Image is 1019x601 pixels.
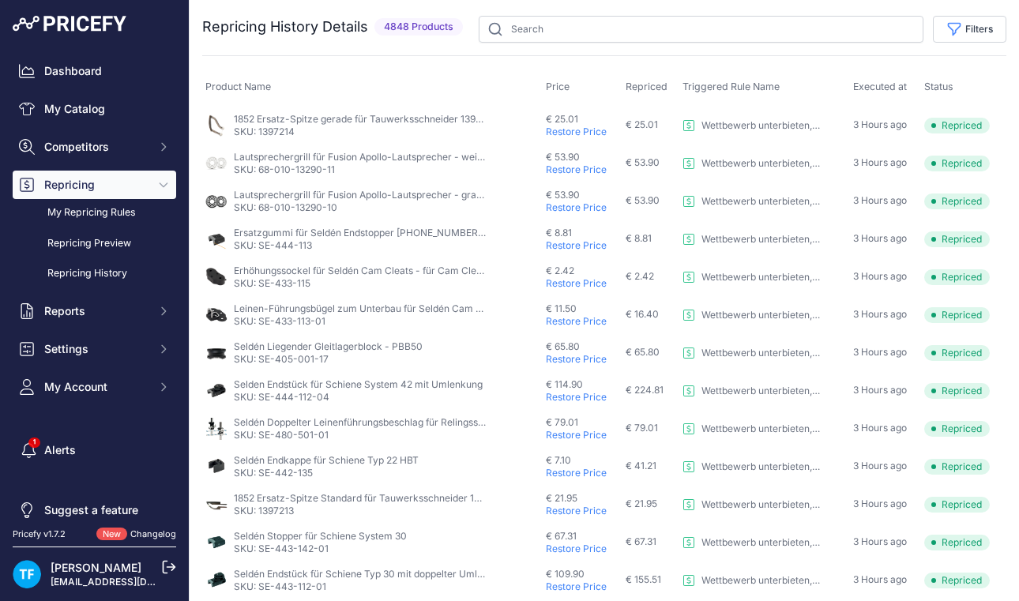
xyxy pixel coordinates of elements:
[626,535,656,547] span: € 67.31
[626,498,657,509] span: € 21.95
[13,95,176,123] a: My Catalog
[13,260,176,287] a: Repricing History
[626,81,667,92] span: Repriced
[234,429,487,441] p: SKU: SE-480-501-01
[924,118,990,133] span: Repriced
[682,347,820,359] a: Wettbewerb unterbieten, dabei 29 % über EK bleiben
[626,270,654,282] span: € 2.42
[853,460,907,471] span: 3 Hours ago
[682,574,820,587] a: Wettbewerb unterbieten, dabei 29 % über EK bleiben
[682,385,820,397] a: Wettbewerb unterbieten, dabei 29 % über EK bleiben
[546,81,570,92] span: Price
[626,573,661,585] span: € 155.51
[853,118,907,130] span: 3 Hours ago
[13,496,176,524] a: Suggest a feature
[546,113,578,126] span: € 25.01
[682,423,820,435] a: Wettbewerb unterbieten, dabei 29 % über EK bleiben
[626,308,659,320] span: € 16.40
[13,230,176,257] a: Repricing Preview
[13,436,176,464] a: Alerts
[682,309,820,321] a: Wettbewerb unterbieten, dabei 29 % über EK bleiben
[13,171,176,199] button: Repricing
[234,265,487,277] p: Erhöhungssockel für Seldén Cam Cleats - für Cam Cleat 27
[44,177,148,193] span: Repricing
[924,81,953,92] span: Status
[546,277,619,290] p: Restore Price
[546,163,619,176] p: Restore Price
[51,576,216,588] a: [EMAIL_ADDRESS][DOMAIN_NAME]
[479,16,923,43] input: Search
[234,340,423,353] p: Seldén Liegender Gleitlagerblock - PBB50
[234,580,487,593] p: SKU: SE-443-112-01
[546,302,577,315] span: € 11.50
[13,373,176,401] button: My Account
[546,265,574,277] span: € 2.42
[924,269,990,285] span: Repriced
[234,353,423,366] p: SKU: SE-405-001-17
[853,422,907,434] span: 3 Hours ago
[701,536,820,549] p: Wettbewerb unterbieten, dabei 29 % über EK bleiben
[13,528,66,541] div: Pricefy v1.7.2
[626,460,656,471] span: € 41.21
[626,384,664,396] span: € 224.81
[546,454,571,467] span: € 7.10
[853,535,907,547] span: 3 Hours ago
[924,573,990,588] span: Repriced
[626,156,660,168] span: € 53.90
[234,239,487,252] p: SKU: SE-444-113
[234,113,487,126] p: 1852 Ersatz-Spitze gerade für Tauwerksschneider 1397210
[546,580,619,593] p: Restore Price
[546,530,577,543] span: € 67.31
[13,199,176,227] a: My Repricing Rules
[44,139,148,155] span: Competitors
[96,528,127,541] span: New
[626,422,658,434] span: € 79.01
[853,573,907,585] span: 3 Hours ago
[853,308,907,320] span: 3 Hours ago
[234,126,487,138] p: SKU: 1397214
[853,384,907,396] span: 3 Hours ago
[234,492,487,505] p: 1852 Ersatz-Spitze Standard für Tauwerksschneider 1397210
[44,303,148,319] span: Reports
[701,157,820,170] p: Wettbewerb unterbieten, dabei 29 % über EK bleiben
[234,568,487,580] p: Seldén Endstück für Schiene Typ 30 mit doppelter Umlenkung für Kontrollleine
[44,379,148,395] span: My Account
[924,345,990,361] span: Repriced
[130,528,176,539] a: Changelog
[234,163,487,176] p: SKU: 68-010-13290-11
[924,231,990,247] span: Repriced
[682,233,820,246] a: Wettbewerb unterbieten, dabei 29 % über EK bleiben
[374,18,463,36] span: 4848 Products
[546,151,580,163] span: € 53.90
[13,133,176,161] button: Competitors
[701,119,820,132] p: Wettbewerb unterbieten, dabei 29 % über EK bleiben
[701,195,820,208] p: Wettbewerb unterbieten, dabei 29 % über EK bleiben
[853,81,907,92] span: Executed at
[13,57,176,524] nav: Sidebar
[682,195,820,208] a: Wettbewerb unterbieten, dabei 29 % über EK bleiben
[13,57,176,85] a: Dashboard
[546,391,619,404] p: Restore Price
[546,568,585,580] span: € 109.90
[546,378,583,391] span: € 114.90
[546,429,619,441] p: Restore Price
[234,189,487,201] p: Lautsprechergrill für Fusion Apollo-Lautsprecher - grau / 6
[234,201,487,214] p: SKU: 68-010-13290-10
[546,239,619,252] p: Restore Price
[546,492,577,505] span: € 21.95
[546,543,619,555] p: Restore Price
[626,118,658,130] span: € 25.01
[546,353,619,366] p: Restore Price
[853,498,907,509] span: 3 Hours ago
[546,416,578,429] span: € 79.01
[701,423,820,435] p: Wettbewerb unterbieten, dabei 29 % über EK bleiben
[626,346,660,358] span: € 65.80
[546,467,619,479] p: Restore Price
[682,157,820,170] a: Wettbewerb unterbieten, dabei 29 % über EK bleiben
[853,194,907,206] span: 3 Hours ago
[234,302,487,315] p: Leinen-Führungsbügel zum Unterbau für Seldén Cam Cleat - für Cam Cleat 27
[234,416,487,429] p: Seldén Doppelter Leinenführungsbeschlag für Relingsstützen D=25/30mm
[701,460,820,473] p: Wettbewerb unterbieten, dabei 29 % über EK bleiben
[234,543,407,555] p: SKU: SE-443-142-01
[682,119,820,132] a: Wettbewerb unterbieten, dabei 29 % über EK bleiben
